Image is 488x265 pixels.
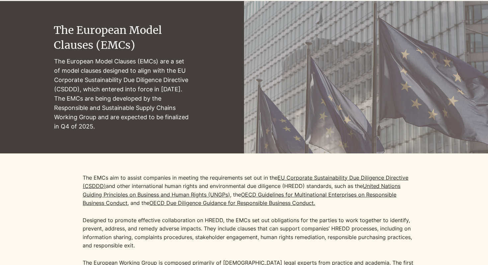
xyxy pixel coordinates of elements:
img: pexels-marco-288924445-13153479_edited.jpg [244,1,488,230]
p: The European Model Clauses (EMCs) are a set of model clauses designed to align with the EU Corpor... [54,57,191,132]
p: The EMCs aim to assist companies in meeting the requirements set out in the and other internation... [83,174,415,250]
span: The European Model Clauses (EMCs) [54,24,162,52]
a: OECD Due Diligence Guidance for Responsible Business Conduct. [149,200,315,206]
a: United Nations Guiding Principles on Business and Human Rights (UNGPs) [83,183,400,198]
